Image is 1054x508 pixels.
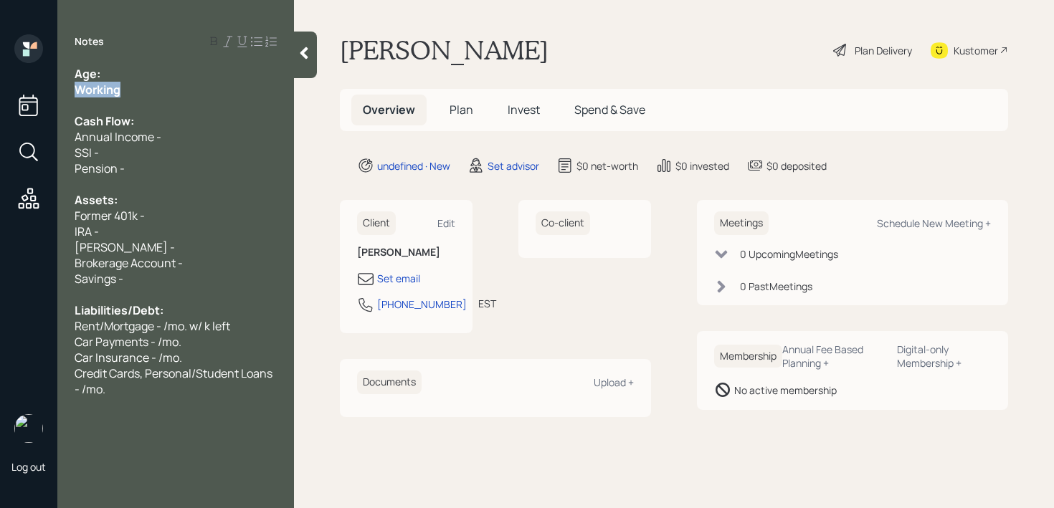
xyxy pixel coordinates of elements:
[488,158,539,173] div: Set advisor
[75,145,99,160] span: SSI -
[714,211,769,235] h6: Meetings
[536,211,590,235] h6: Co-client
[75,66,100,82] span: Age:
[377,158,450,173] div: undefined · New
[782,342,886,370] div: Annual Fee Based Planning +
[75,192,118,208] span: Assets:
[450,102,473,118] span: Plan
[734,383,837,398] div: No active membership
[75,160,125,176] span: Pension -
[508,102,540,118] span: Invest
[75,113,134,129] span: Cash Flow:
[740,246,838,262] div: 0 Upcoming Meeting s
[897,342,991,370] div: Digital-only Membership +
[75,365,275,397] span: Credit Cards, Personal/Student Loans - /mo.
[594,375,634,389] div: Upload +
[75,318,230,334] span: Rent/Mortgage - /mo. w/ k left
[437,216,455,230] div: Edit
[75,350,182,365] span: Car Insurance - /mo.
[377,297,467,312] div: [PHONE_NUMBER]
[363,102,415,118] span: Overview
[377,271,420,286] div: Set email
[478,296,496,311] div: EST
[75,129,161,145] span: Annual Income -
[357,211,396,235] h6: Client
[75,334,181,350] span: Car Payments - /mo.
[75,302,163,318] span: Liabilities/Debt:
[714,345,782,368] h6: Membership
[576,158,638,173] div: $0 net-worth
[14,414,43,443] img: retirable_logo.png
[75,271,123,287] span: Savings -
[675,158,729,173] div: $0 invested
[75,82,120,97] span: Working
[574,102,645,118] span: Spend & Save
[740,279,812,294] div: 0 Past Meeting s
[766,158,827,173] div: $0 deposited
[877,216,991,230] div: Schedule New Meeting +
[75,208,145,224] span: Former 401k -
[11,460,46,474] div: Log out
[954,43,998,58] div: Kustomer
[357,246,455,259] h6: [PERSON_NAME]
[75,224,99,239] span: IRA -
[357,370,422,394] h6: Documents
[75,239,175,255] span: [PERSON_NAME] -
[75,255,183,271] span: Brokerage Account -
[855,43,912,58] div: Plan Delivery
[75,34,104,49] label: Notes
[340,34,549,66] h1: [PERSON_NAME]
